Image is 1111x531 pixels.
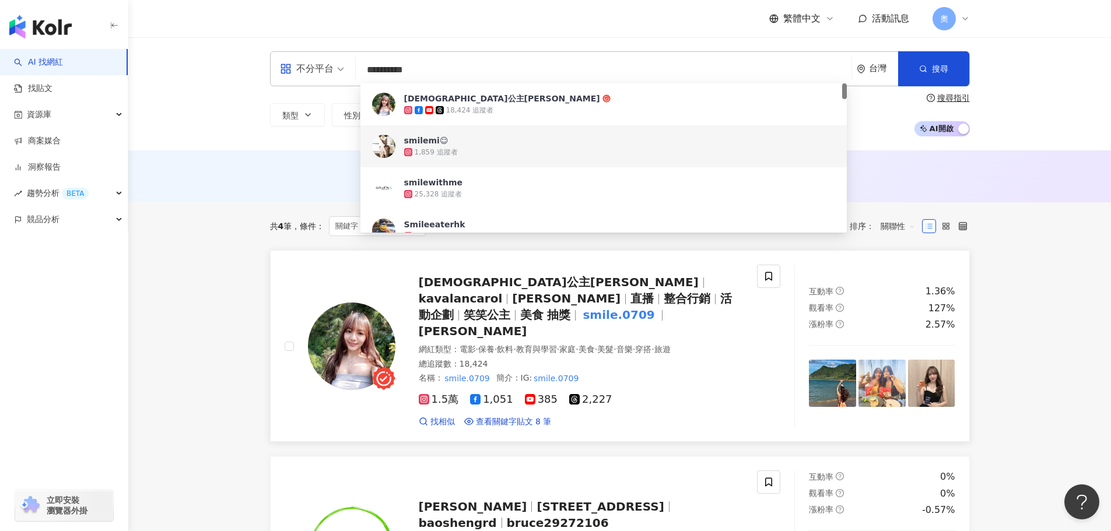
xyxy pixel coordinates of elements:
[419,344,744,356] div: 網紅類型 ：
[937,93,970,103] div: 搜尋指引
[372,135,395,158] img: KOL Avatar
[446,106,494,115] div: 18,424 追蹤者
[809,287,833,296] span: 互動率
[537,500,664,514] span: [STREET_ADDRESS]
[516,344,557,354] span: 教育與學習
[270,103,325,126] button: 類型
[430,416,455,428] span: 找相似
[569,393,612,406] span: 2,227
[576,344,578,354] span: ·
[470,393,513,406] span: 1,051
[809,472,833,481] span: 互動率
[496,372,581,385] span: 簡介 ：
[443,372,492,385] mark: smile.0709
[27,101,51,128] span: 資源庫
[476,416,552,428] span: 查看關鍵字貼文 8 筆
[651,344,654,354] span: ·
[419,291,503,305] span: kavalancarol
[464,308,510,322] span: 笑笑公主
[809,360,856,407] img: post-image
[419,393,459,406] span: 1.5萬
[595,344,597,354] span: ·
[464,416,552,428] a: 查看關鍵字貼文 8 筆
[579,344,595,354] span: 美食
[332,103,387,126] button: 性別
[809,303,833,312] span: 觀看率
[282,111,299,120] span: 類型
[27,206,59,233] span: 競品分析
[881,217,916,235] span: 關聯性
[512,291,621,305] span: [PERSON_NAME]
[633,344,635,354] span: ·
[344,111,360,120] span: 性別
[419,500,527,514] span: [PERSON_NAME]
[14,161,61,173] a: 洞察報告
[858,360,906,407] img: post-image
[559,344,576,354] span: 家庭
[14,189,22,198] span: rise
[419,516,497,530] span: baoshengrd
[270,221,292,231] div: 共 筆
[809,505,833,514] span: 漲粉率
[372,93,395,116] img: KOL Avatar
[630,291,654,305] span: 直播
[14,83,52,94] a: 找貼文
[419,358,744,370] div: 總追蹤數 ： 18,424
[415,147,458,157] div: 1,859 追蹤者
[872,13,909,24] span: 活動訊息
[495,344,497,354] span: ·
[836,320,844,328] span: question-circle
[460,344,476,354] span: 電影
[809,319,833,329] span: 漲粉率
[614,344,616,354] span: ·
[404,219,465,230] div: Smileeaterhk
[908,360,955,407] img: post-image
[520,308,571,322] span: 美食 抽獎
[419,416,455,428] a: 找相似
[898,51,969,86] button: 搜尋
[278,221,284,231] span: 4
[372,219,395,242] img: KOL Avatar
[836,472,844,480] span: question-circle
[419,275,699,289] span: [DEMOGRAPHIC_DATA]公主[PERSON_NAME]
[857,65,865,73] span: environment
[783,12,821,25] span: 繁體中文
[928,302,955,315] div: 127%
[497,344,513,354] span: 飲料
[62,188,89,199] div: BETA
[270,250,970,442] a: KOL Avatar[DEMOGRAPHIC_DATA]公主[PERSON_NAME]kavalancarol[PERSON_NAME]直播整合行銷活動企劃笑笑公主美食 抽獎smile.0709...
[478,344,495,354] span: 保養
[419,373,492,382] span: 名稱 ：
[372,177,395,200] img: KOL Avatar
[836,505,844,514] span: question-circle
[869,64,898,73] div: 台灣
[404,93,600,104] div: [DEMOGRAPHIC_DATA]公主[PERSON_NAME]
[616,344,633,354] span: 音樂
[932,64,948,73] span: 搜尋
[532,372,580,385] mark: smile.0709
[850,217,922,235] div: 排序：
[19,496,41,515] img: chrome extension
[415,189,462,199] div: 25,328 追蹤者
[654,344,671,354] span: 旅遊
[836,304,844,312] span: question-circle
[419,324,527,338] span: [PERSON_NAME]
[926,285,955,298] div: 1.36%
[940,12,948,25] span: 奧
[404,135,448,146] div: smilemi☺︎
[404,177,463,188] div: smilewithme
[940,487,955,500] div: 0%
[635,344,651,354] span: 穿搭
[836,489,844,497] span: question-circle
[1064,484,1099,519] iframe: Help Scout Beacon - Open
[14,57,63,68] a: searchAI 找網紅
[580,305,657,324] mark: smile.0709
[507,516,609,530] span: bruce29272106
[597,344,614,354] span: 美髮
[809,488,833,498] span: 觀看率
[292,221,324,231] span: 條件 ：
[280,59,334,78] div: 不分平台
[940,470,955,483] div: 0%
[329,216,426,236] span: 關鍵字：smile.0709
[927,94,935,102] span: question-circle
